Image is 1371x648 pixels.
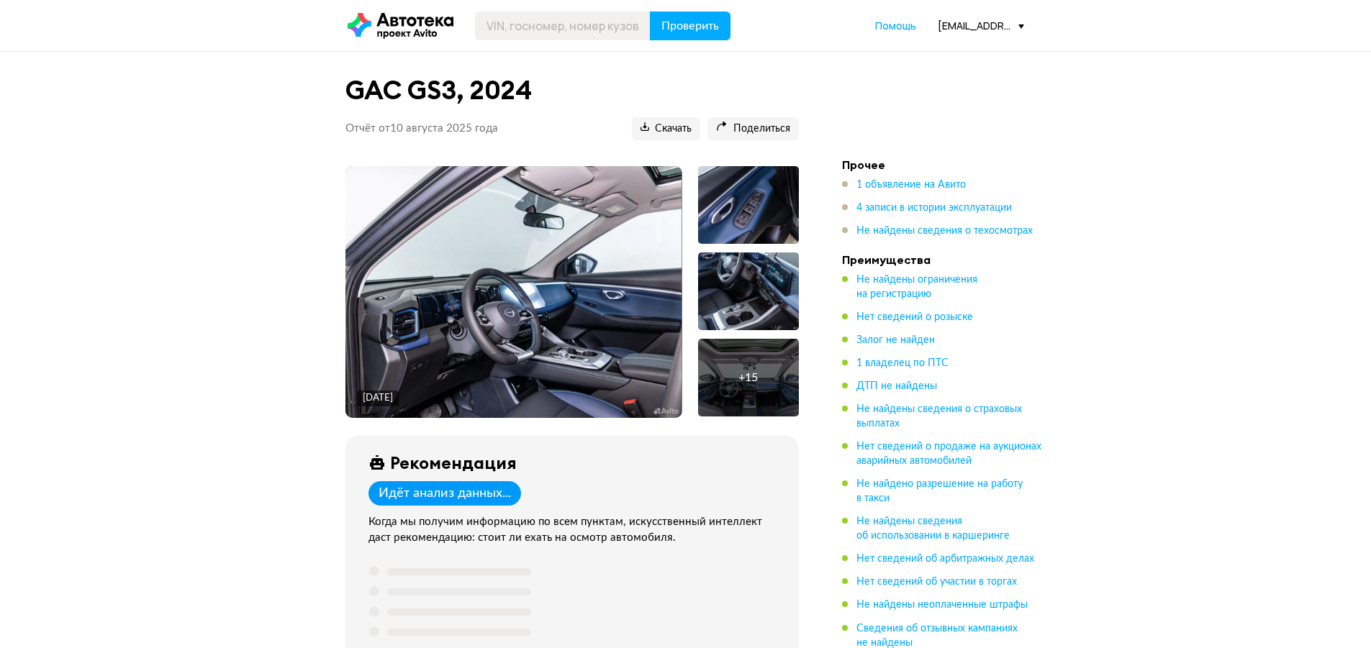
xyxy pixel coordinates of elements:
h1: GAC GS3, 2024 [345,75,799,106]
span: ДТП не найдены [856,381,937,391]
span: Поделиться [716,122,790,136]
span: Проверить [661,20,719,32]
span: Скачать [641,122,692,136]
span: Сведения об отзывных кампаниях не найдены [856,624,1018,648]
h4: Преимущества [842,252,1044,267]
p: Отчёт от 10 августа 2025 года [345,122,498,136]
span: Помощь [875,19,916,32]
div: + 15 [738,370,758,385]
span: Не найдены сведения о техосмотрах [856,226,1033,236]
span: Нет сведений о розыске [856,312,973,322]
img: Main car [345,166,682,418]
span: Нет сведений о продаже на аукционах аварийных автомобилей [856,442,1041,466]
span: Не найдено разрешение на работу в такси [856,479,1023,503]
button: Скачать [632,117,700,140]
span: Нет сведений об участии в торгах [856,577,1017,587]
span: Не найдены неоплаченные штрафы [856,600,1028,610]
span: Нет сведений об арбитражных делах [856,554,1034,564]
span: 1 объявление на Авито [856,180,966,190]
button: Поделиться [707,117,799,140]
div: [EMAIL_ADDRESS][DOMAIN_NAME] [938,19,1024,32]
span: Не найдены сведения о страховых выплатах [856,404,1022,429]
input: VIN, госномер, номер кузова [475,12,651,40]
span: Залог не найден [856,335,935,345]
h4: Прочее [842,158,1044,172]
span: 4 записи в истории эксплуатации [856,203,1012,213]
div: Когда мы получим информацию по всем пунктам, искусственный интеллект даст рекомендацию: стоит ли ... [368,514,782,546]
div: Рекомендация [390,452,517,473]
span: Не найдены ограничения на регистрацию [856,275,977,299]
span: Не найдены сведения об использовании в каршеринге [856,516,1010,541]
span: 1 владелец по ПТС [856,358,949,368]
a: Помощь [875,19,916,33]
button: Проверить [650,12,730,40]
div: [DATE] [363,392,393,405]
div: Идёт анализ данных... [379,485,511,501]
